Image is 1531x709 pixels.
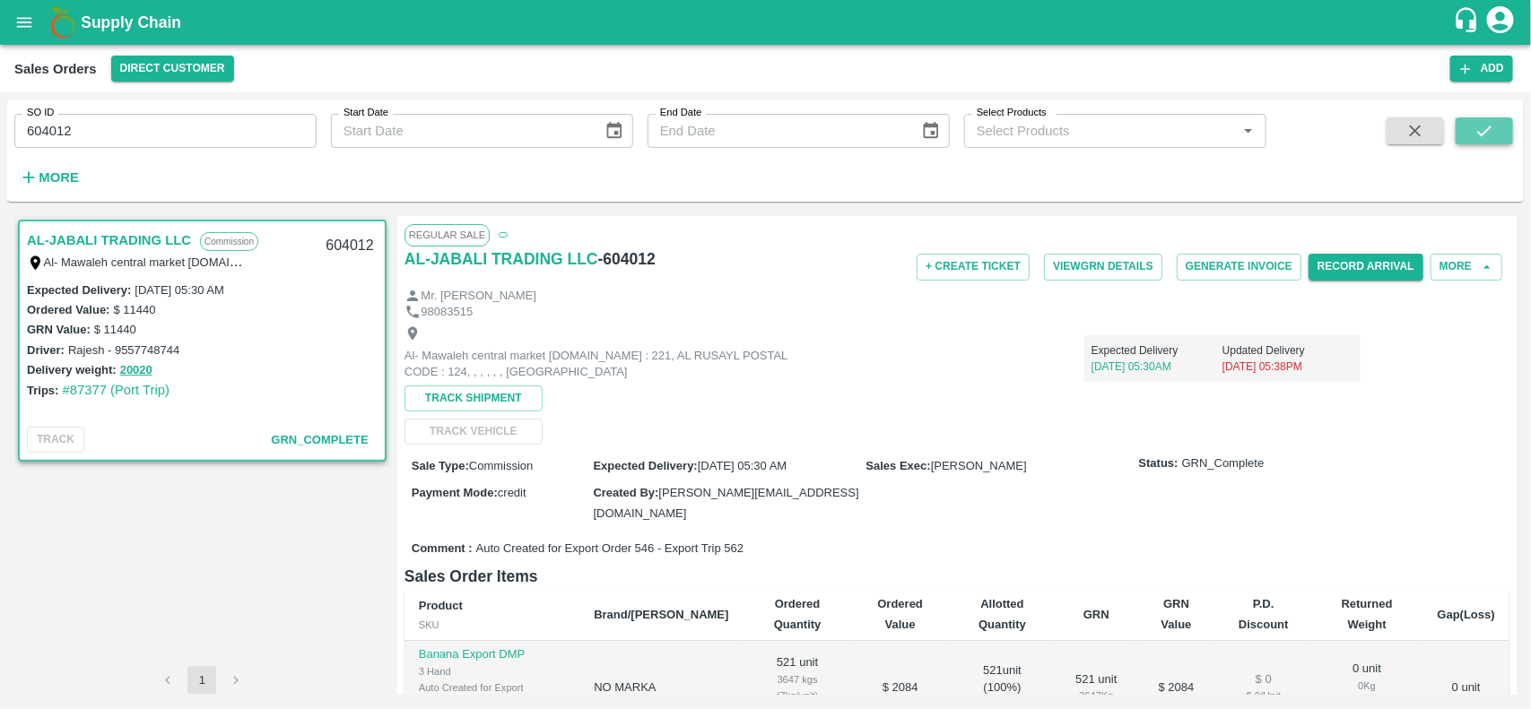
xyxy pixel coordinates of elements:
label: Al- Mawaleh central market [DOMAIN_NAME] : 221, AL RUSAYL POSTAL CODE : 124, , , , , , [GEOGRAPHI... [44,255,654,269]
button: Record Arrival [1309,254,1423,280]
b: Gap(Loss) [1438,608,1495,621]
span: [DATE] 05:30 AM [698,459,787,472]
p: [DATE] 05:30AM [1092,359,1222,375]
label: Sales Exec : [866,459,931,472]
span: GRN_Complete [1182,455,1265,472]
span: credit [498,486,526,499]
div: 521 unit [1070,671,1122,705]
a: AL-JABALI TRADING LLC [404,246,598,272]
span: Regular Sale [404,224,490,246]
div: 3647 kgs (7kg/unit) [757,671,837,705]
p: Updated Delivery [1222,342,1353,359]
button: 20020 [120,360,152,381]
b: Ordered Value [877,597,923,630]
label: Expected Delivery : [27,283,131,297]
p: Expected Delivery [1092,342,1222,359]
a: AL-JABALI TRADING LLC [27,229,191,252]
button: + Create Ticket [917,254,1030,280]
a: Supply Chain [81,10,1453,35]
label: Status: [1139,455,1179,472]
label: Select Products [977,106,1047,120]
label: SO ID [27,106,54,120]
label: Payment Mode : [412,486,498,499]
b: P.D. Discount [1239,597,1289,630]
b: Ordered Quantity [774,597,822,630]
label: $ 11440 [94,323,136,336]
div: customer-support [1453,6,1484,39]
label: $ 11440 [113,303,155,316]
h6: Sales Order Items [404,564,1509,589]
button: ViewGRN Details [1044,254,1162,280]
label: Trips: [27,384,58,397]
p: Al- Mawaleh central market [DOMAIN_NAME] : 221, AL RUSAYL POSTAL CODE : 124, , , , , , [GEOGRAPHI... [404,348,808,381]
div: account of current user [1484,4,1517,41]
b: Returned Weight [1342,597,1393,630]
button: Choose date [914,114,948,148]
label: Expected Delivery : [593,459,697,472]
button: More [1431,254,1502,280]
p: 98083515 [421,304,473,321]
label: End Date [660,106,701,120]
button: page 1 [187,666,216,695]
button: More [14,162,83,193]
b: Product [419,599,463,612]
span: [PERSON_NAME][EMAIL_ADDRESS][DOMAIN_NAME] [593,486,858,519]
span: Auto Created for Export Order 546 - Export Trip 562 [476,540,744,558]
img: logo [45,4,81,40]
a: #87377 (Port Trip) [62,383,170,397]
input: End Date [648,114,907,148]
span: Commission [469,459,534,472]
label: Driver: [27,343,65,357]
nav: pagination navigation [151,666,253,695]
p: Banana Export DMP [419,646,565,663]
span: [PERSON_NAME] [931,459,1027,472]
div: 0 Kg [1326,678,1409,694]
div: 3 Hand [419,663,565,679]
input: Enter SO ID [14,114,317,148]
button: open drawer [4,2,45,43]
input: Select Products [970,119,1231,143]
div: SKU [419,617,565,633]
b: Brand/[PERSON_NAME] [594,608,728,621]
div: $ 0 [1231,671,1297,688]
button: Select DC [111,56,234,82]
b: Supply Chain [81,13,181,31]
button: Add [1450,56,1513,82]
p: Commission [200,232,258,251]
div: Sales Orders [14,57,97,81]
h6: - 604012 [598,246,656,272]
b: GRN [1083,608,1109,621]
label: Created By : [593,486,658,499]
p: Mr. [PERSON_NAME] [421,288,536,305]
label: GRN Value: [27,323,91,336]
div: $ 0 / Unit [1231,687,1297,704]
button: Choose date [597,114,631,148]
p: [DATE] 05:38PM [1222,359,1353,375]
b: Allotted Quantity [979,597,1026,630]
button: Track Shipment [404,385,543,411]
label: Sale Type : [412,459,469,472]
div: 604012 [315,225,384,267]
label: Delivery weight: [27,363,117,376]
span: GRN_Complete [271,433,368,446]
label: [DATE] 05:30 AM [135,283,223,297]
label: Start Date [344,106,388,120]
div: 3647 Kg [1070,687,1122,704]
strong: More [39,170,79,185]
label: Rajesh - 9557748744 [68,343,179,357]
input: Start Date [331,114,590,148]
label: Ordered Value: [27,303,109,316]
button: Open [1237,119,1260,143]
label: Comment : [412,540,473,558]
b: GRN Value [1161,597,1192,630]
button: Generate Invoice [1177,254,1301,280]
